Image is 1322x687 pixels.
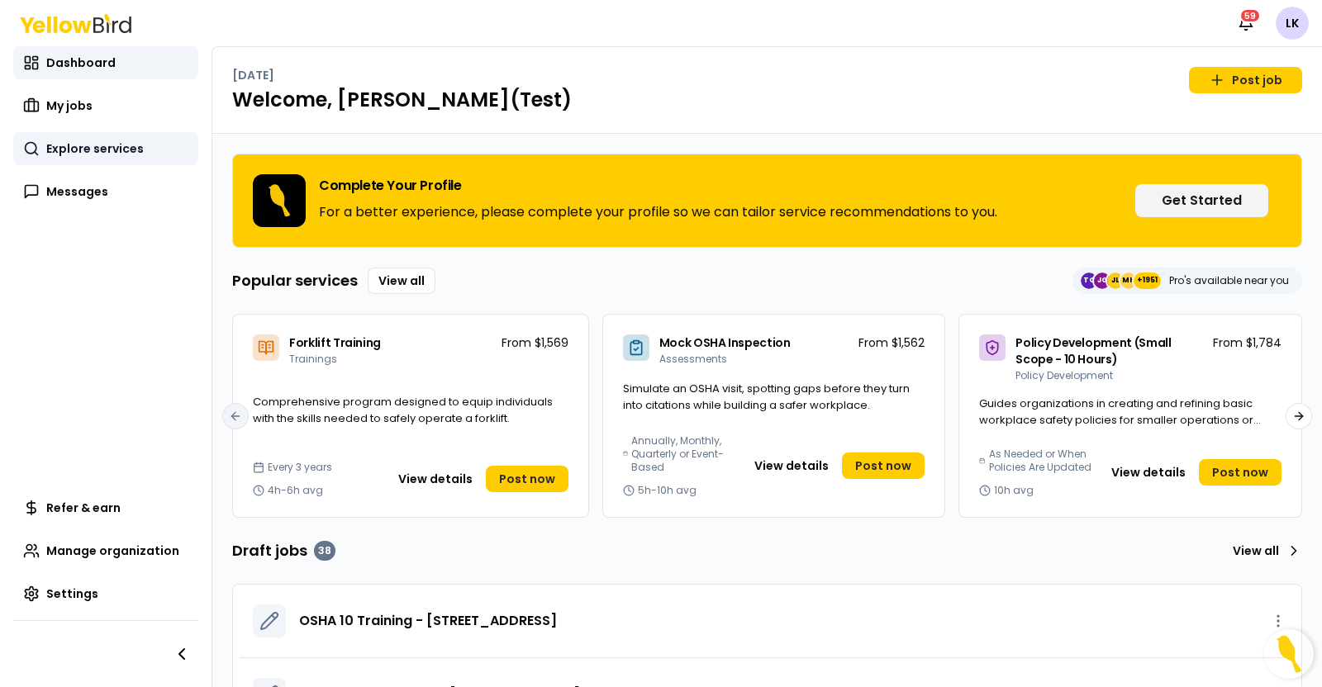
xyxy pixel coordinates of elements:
[1226,538,1302,564] a: View all
[858,334,925,351] p: From $1,562
[268,484,323,497] span: 4h-6h avg
[289,334,381,351] span: Forklift Training
[502,334,568,351] p: From $1,569
[46,542,179,559] span: Manage organization
[13,577,198,610] a: Settings
[319,179,997,192] h3: Complete Your Profile
[13,89,198,122] a: My jobs
[1212,464,1268,481] span: Post now
[46,500,121,516] span: Refer & earn
[314,541,335,561] div: 38
[638,484,697,497] span: 5h-10h avg
[232,269,358,292] h3: Popular services
[13,46,198,79] a: Dashboard
[1107,272,1124,289] span: JL
[1120,272,1137,289] span: MH
[744,452,839,479] button: View details
[46,97,93,114] span: My jobs
[46,183,108,200] span: Messages
[368,268,435,294] a: View all
[46,54,116,71] span: Dashboard
[631,434,738,474] span: Annually, Monthly, Quarterly or Event-Based
[623,381,910,413] span: Simulate an OSHA visit, spotting gaps before they turn into citations while building a safer work...
[1015,368,1113,382] span: Policy Development
[1101,459,1196,486] button: View details
[232,539,335,562] h3: Draft jobs
[268,461,332,474] span: Every 3 years
[299,611,557,631] a: OSHA 10 Training - [STREET_ADDRESS]
[499,471,555,487] span: Post now
[1189,67,1302,93] a: Post job
[659,334,791,351] span: Mock OSHA Inspection
[319,202,997,222] p: For a better experience, please complete your profile so we can tailor service recommendations to...
[232,87,1302,113] h1: Welcome, [PERSON_NAME](Test)
[1229,7,1263,40] button: 59
[1199,459,1282,486] a: Post now
[232,154,1302,248] div: Complete Your ProfileFor a better experience, please complete your profile so we can tailor servi...
[1081,272,1097,289] span: TC
[979,396,1261,443] span: Guides organizations in creating and refining basic workplace safety policies for smaller operati...
[1276,7,1309,40] span: LK
[46,585,98,602] span: Settings
[1264,629,1314,679] button: Open Resource Center
[659,352,727,366] span: Assessments
[855,457,911,474] span: Post now
[1213,334,1282,351] p: From $1,784
[289,352,337,366] span: Trainings
[253,394,553,426] span: Comprehensive program designed to equip individuals with the skills needed to safely operate a fo...
[13,534,198,567] a: Manage organization
[1239,8,1261,23] div: 59
[13,491,198,524] a: Refer & earn
[486,466,568,492] a: Post now
[1137,272,1158,289] span: +1951
[388,466,483,492] button: View details
[1169,274,1289,287] p: Pro's available near you
[46,140,144,157] span: Explore services
[13,175,198,208] a: Messages
[989,448,1095,474] span: As Needed or When Policies Are Updated
[994,484,1034,497] span: 10h avg
[1015,334,1171,367] span: Policy Development (Small Scope - 10 Hours)
[842,452,925,479] a: Post now
[232,67,274,83] p: [DATE]
[1135,184,1268,217] button: Get Started
[1094,272,1110,289] span: JG
[13,132,198,165] a: Explore services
